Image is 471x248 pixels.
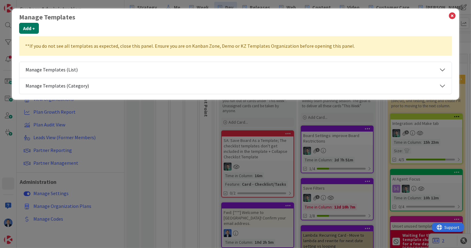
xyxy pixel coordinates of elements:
[19,62,452,78] button: Manage Templates (List)
[19,23,39,34] button: Add +
[19,13,452,21] h1: Manage Templates
[13,1,28,8] span: Support
[19,78,452,94] button: Manage Templates (Category)
[19,36,452,56] div: **If you do not see all templates as expected, close this panel. Ensure you are on Kanban Zone, D...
